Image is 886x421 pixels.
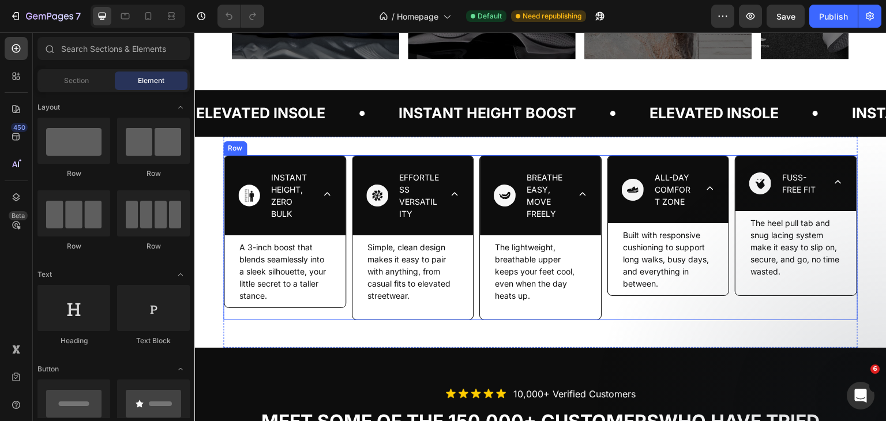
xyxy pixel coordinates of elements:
div: Row [117,168,190,179]
span: Element [138,76,164,86]
iframe: Intercom live chat [847,382,874,409]
p: Instant Height Boost [204,70,382,92]
p: Instant Height Boost [658,70,835,92]
button: Save [767,5,805,28]
div: Row [31,111,50,121]
span: Homepage [397,10,438,22]
span: Need republishing [523,11,581,21]
p: Simple, clean design makes it easy to pair with anything, from casual fits to elevated streetwear. [173,209,264,269]
p: 7 [76,9,81,23]
input: Search Sections & Elements [37,37,190,60]
div: Row [37,168,110,179]
span: Button [37,364,59,374]
span: Toggle open [171,265,190,284]
div: Text Block [117,336,190,346]
p: 10,000+ verified customers [319,354,441,370]
p: BREATHE EASY, MOVE FREELY [332,139,373,187]
p: The lightweight, breathable upper keeps your feet cool, even when the day heats up. [301,209,392,269]
span: Save [776,12,795,21]
p: A 3-inch boost that blends seamlessly into a sleek silhouette, your little secret to a taller sta... [45,209,136,269]
div: Undo/Redo [217,5,264,28]
p: FUSS-FREE FIT [588,139,628,163]
span: / [392,10,395,22]
span: Toggle open [171,360,190,378]
span: Section [64,76,89,86]
p: INSTANT HEIGHT, ZERO BULK [77,139,117,187]
span: Layout [37,102,60,112]
div: Publish [819,10,848,22]
iframe: Design area [194,32,886,421]
span: Text [37,269,52,280]
button: Publish [809,5,858,28]
p: The heel pull tab and snug lacing system make it easy to slip on, secure, and go, no time wasted. [556,185,647,245]
p: Built with responsive cushioning to support long walks, busy days, and everything in between. [429,197,520,257]
div: 450 [11,123,28,132]
span: Toggle open [171,98,190,116]
button: 7 [5,5,86,28]
div: Heading [37,336,110,346]
div: Beta [9,211,28,220]
img: gempages_571725094552863616-f27f272f-e93f-401d-8707-e71ddf9672f4.png [250,355,313,369]
div: Row [117,241,190,251]
span: Default [478,11,502,21]
p: Elevated Insole [455,70,584,92]
p: ALL-DAY COMFORT ZONE [460,139,501,175]
p: EFFORTLESS VERSATILITY [205,139,245,187]
div: Row [37,241,110,251]
span: 6 [870,364,880,374]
